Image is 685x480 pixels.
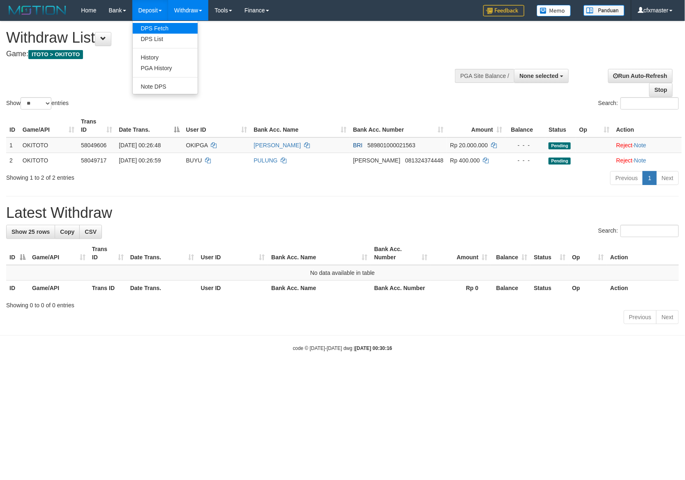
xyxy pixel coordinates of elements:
[371,281,431,296] th: Bank Acc. Number
[6,4,69,16] img: MOTION_logo.png
[133,52,198,63] a: History
[81,157,106,164] span: 58049717
[6,50,448,58] h4: Game:
[649,83,673,97] a: Stop
[6,265,679,281] td: No data available in table
[133,63,198,73] a: PGA History
[186,142,208,149] span: OKIPGA
[519,73,558,79] span: None selected
[6,298,679,309] div: Showing 0 to 0 of 0 entries
[514,69,569,83] button: None selected
[576,114,613,137] th: Op: activate to sort column ascending
[549,142,571,149] span: Pending
[643,171,657,185] a: 1
[115,114,182,137] th: Date Trans.: activate to sort column descending
[491,281,530,296] th: Balance
[186,157,202,164] span: BUYU
[119,157,161,164] span: [DATE] 00:26:59
[6,153,19,168] td: 2
[598,225,679,237] label: Search:
[19,153,78,168] td: OKITOTO
[198,242,268,265] th: User ID: activate to sort column ascending
[127,242,198,265] th: Date Trans.: activate to sort column ascending
[634,142,646,149] a: Note
[613,114,682,137] th: Action
[598,97,679,110] label: Search:
[268,242,371,265] th: Bank Acc. Name: activate to sort column ascending
[254,142,301,149] a: [PERSON_NAME]
[491,242,530,265] th: Balance: activate to sort column ascending
[613,137,682,153] td: ·
[268,281,371,296] th: Bank Acc. Name
[569,281,607,296] th: Op
[447,114,505,137] th: Amount: activate to sort column ascending
[624,310,657,324] a: Previous
[569,242,607,265] th: Op: activate to sort column ascending
[371,242,431,265] th: Bank Acc. Number: activate to sort column ascending
[183,114,251,137] th: User ID: activate to sort column ascending
[483,5,524,16] img: Feedback.jpg
[133,81,198,92] a: Note DPS
[431,281,491,296] th: Rp 0
[6,205,679,221] h1: Latest Withdraw
[613,153,682,168] td: ·
[530,242,569,265] th: Status: activate to sort column ascending
[81,142,106,149] span: 58049606
[607,242,679,265] th: Action
[293,345,392,351] small: code © [DATE]-[DATE] dwg |
[608,69,673,83] a: Run Auto-Refresh
[353,142,362,149] span: BRI
[616,142,633,149] a: Reject
[455,69,514,83] div: PGA Site Balance /
[545,114,576,137] th: Status
[367,142,415,149] span: Copy 589801000021563 to clipboard
[450,157,480,164] span: Rp 400.000
[254,157,277,164] a: PULUNG
[405,157,443,164] span: Copy 081324374448 to clipboard
[127,281,198,296] th: Date Trans.
[133,23,198,34] a: DPS Fetch
[610,171,643,185] a: Previous
[133,34,198,44] a: DPS List
[198,281,268,296] th: User ID
[119,142,161,149] span: [DATE] 00:26:48
[6,114,19,137] th: ID
[620,97,679,110] input: Search:
[656,171,679,185] a: Next
[355,345,392,351] strong: [DATE] 00:30:16
[509,156,542,165] div: - - -
[549,158,571,165] span: Pending
[19,137,78,153] td: OKITOTO
[505,114,545,137] th: Balance
[634,157,646,164] a: Note
[6,170,279,182] div: Showing 1 to 2 of 2 entries
[530,281,569,296] th: Status
[537,5,571,16] img: Button%20Memo.svg
[431,242,491,265] th: Amount: activate to sort column ascending
[656,310,679,324] a: Next
[28,50,83,59] span: ITOTO > OKITOTO
[6,30,448,46] h1: Withdraw List
[21,97,51,110] select: Showentries
[620,225,679,237] input: Search:
[6,97,69,110] label: Show entries
[353,157,400,164] span: [PERSON_NAME]
[350,114,447,137] th: Bank Acc. Number: activate to sort column ascending
[584,5,625,16] img: panduan.png
[250,114,350,137] th: Bank Acc. Name: activate to sort column ascending
[6,137,19,153] td: 1
[616,157,633,164] a: Reject
[450,142,488,149] span: Rp 20.000.000
[509,141,542,149] div: - - -
[607,281,679,296] th: Action
[78,114,115,137] th: Trans ID: activate to sort column ascending
[19,114,78,137] th: Game/API: activate to sort column ascending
